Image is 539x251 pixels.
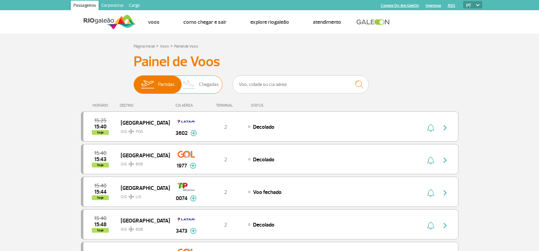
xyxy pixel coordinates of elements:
a: Passageiros [71,1,99,12]
span: Decolado [253,156,274,163]
img: sino-painel-voo.svg [427,221,434,230]
span: BSB [136,161,143,167]
a: Compra On-line GaleOn [381,3,419,8]
span: 2025-08-26 15:48:57 [94,222,106,227]
span: hoje [92,228,109,233]
span: 1977 [176,162,187,170]
span: 2 [224,221,227,228]
span: 0074 [176,194,187,202]
div: TERMINAL [203,103,248,108]
span: Partidas [158,76,174,93]
img: mais-info-painel-voo.svg [190,130,197,136]
img: seta-direita-painel-voo.svg [441,221,449,230]
span: 3473 [176,227,187,235]
a: Como chegar e sair [183,19,226,25]
a: > [156,42,158,50]
span: GIG [121,190,164,200]
img: destiny_airplane.svg [129,161,134,167]
span: 2025-08-26 15:40:53 [94,124,106,129]
img: destiny_airplane.svg [129,194,134,199]
span: Decolado [253,221,274,228]
span: [GEOGRAPHIC_DATA] [121,118,164,127]
span: [GEOGRAPHIC_DATA] [121,183,164,192]
span: 2 [224,124,227,130]
a: Página Inicial [134,44,155,49]
img: sino-painel-voo.svg [427,156,434,164]
span: 2025-08-26 15:40:00 [94,151,106,156]
a: Voos [148,19,159,25]
span: 2025-08-26 15:25:00 [94,118,106,123]
span: GIG [121,223,164,233]
img: seta-direita-painel-voo.svg [441,189,449,197]
img: destiny_airplane.svg [129,129,134,134]
img: seta-direita-painel-voo.svg [441,124,449,132]
span: [GEOGRAPHIC_DATA] [121,151,164,160]
span: 2025-08-26 15:40:00 [94,216,106,221]
a: > [170,42,173,50]
a: RQS [448,3,455,8]
a: Painel de Voos [174,44,198,49]
a: Explore RIOgaleão [250,19,289,25]
span: [GEOGRAPHIC_DATA] [121,216,164,225]
div: STATUS [248,103,303,108]
span: 3602 [175,129,188,137]
img: slider-desembarque [179,76,199,93]
img: mais-info-painel-voo.svg [190,228,197,234]
span: POA [136,129,143,135]
span: 2 [224,189,227,196]
span: Voo fechado [253,189,282,196]
span: hoje [92,163,109,167]
span: 2 [224,156,227,163]
span: LIS [136,194,141,200]
div: CIA AÉREA [169,103,203,108]
span: hoje [92,130,109,135]
div: HORÁRIO [83,103,120,108]
img: mais-info-painel-voo.svg [190,195,197,201]
span: GIG [121,158,164,167]
span: Decolado [253,124,274,130]
img: sino-painel-voo.svg [427,189,434,197]
input: Voo, cidade ou cia aérea [233,75,369,93]
h3: Painel de Voos [134,53,406,70]
a: Corporativo [99,1,126,12]
div: DESTINO [120,103,169,108]
img: seta-direita-painel-voo.svg [441,156,449,164]
a: Atendimento [313,19,341,25]
img: mais-info-painel-voo.svg [190,163,196,169]
span: 2025-08-26 15:43:35 [94,157,106,162]
span: Chegadas [199,76,219,93]
span: 2025-08-26 15:44:37 [94,190,106,194]
a: Imprensa [426,3,441,8]
a: Voos [160,44,169,49]
img: slider-embarque [137,76,158,93]
img: sino-painel-voo.svg [427,124,434,132]
span: 2025-08-26 15:40:00 [94,183,106,188]
span: GIG [121,125,164,135]
img: destiny_airplane.svg [129,227,134,232]
a: Cargo [126,1,142,12]
span: BSB [136,227,143,233]
span: hoje [92,195,109,200]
